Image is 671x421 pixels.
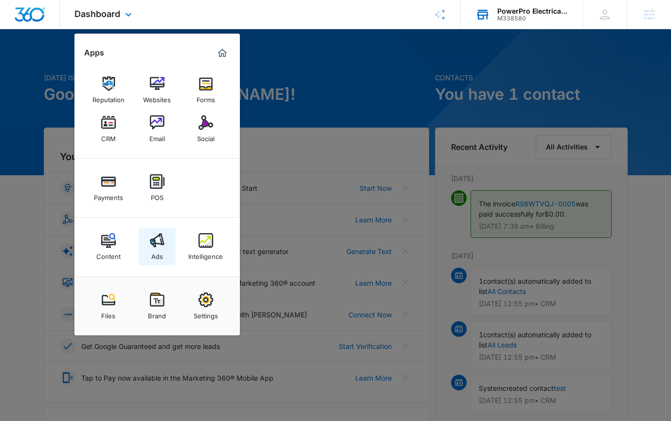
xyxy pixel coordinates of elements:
[187,288,224,325] a: Settings
[149,130,165,143] div: Email
[37,57,87,64] div: Domain Overview
[139,169,176,206] a: POS
[215,45,230,61] a: Marketing 360® Dashboard
[197,91,215,104] div: Forms
[96,248,121,260] div: Content
[101,307,115,320] div: Files
[497,7,568,15] div: account name
[187,228,224,265] a: Intelligence
[101,130,116,143] div: CRM
[187,110,224,147] a: Social
[90,110,127,147] a: CRM
[84,48,104,57] h2: Apps
[108,57,164,64] div: Keywords by Traffic
[139,228,176,265] a: Ads
[143,91,171,104] div: Websites
[94,189,123,201] div: Payments
[90,169,127,206] a: Payments
[194,307,218,320] div: Settings
[16,16,23,23] img: logo_orange.svg
[151,248,163,260] div: Ads
[97,56,105,64] img: tab_keywords_by_traffic_grey.svg
[16,25,23,33] img: website_grey.svg
[148,307,166,320] div: Brand
[197,130,215,143] div: Social
[151,189,163,201] div: POS
[139,72,176,109] a: Websites
[92,91,125,104] div: Reputation
[90,72,127,109] a: Reputation
[74,9,120,19] span: Dashboard
[27,16,48,23] div: v 4.0.25
[187,72,224,109] a: Forms
[139,288,176,325] a: Brand
[188,248,223,260] div: Intelligence
[26,56,34,64] img: tab_domain_overview_orange.svg
[90,228,127,265] a: Content
[90,288,127,325] a: Files
[497,15,568,22] div: account id
[139,110,176,147] a: Email
[25,25,107,33] div: Domain: [DOMAIN_NAME]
